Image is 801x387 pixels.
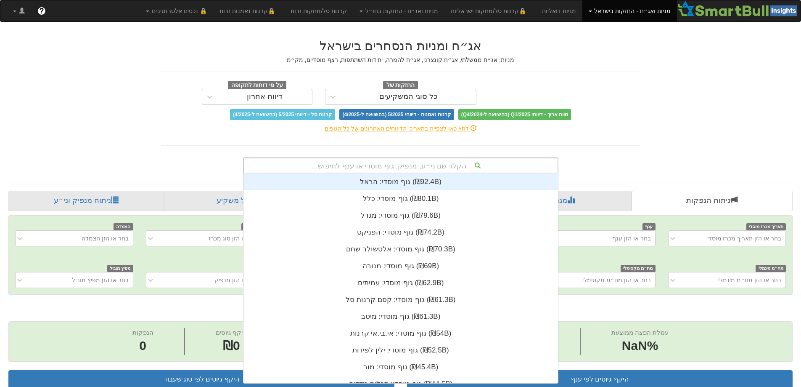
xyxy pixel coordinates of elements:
[164,191,322,211] a: פרופיל משקיע
[243,325,558,342] div: גוף מוסדי: ‏אי.בי.אי קרנות ‎(₪54B)‎
[161,39,640,53] h2: אג״ח ומניות הנסחרים בישראל
[82,234,129,243] div: בחר או הזן הצמדה
[241,223,264,230] span: סוג מכרז
[536,0,582,21] a: מניות דואליות
[15,375,388,384] div: היקף גיוסים לפי סוג שעבוד
[718,276,781,284] div: בחר או הזן מח״מ מינמלי
[582,0,677,21] a: מניות ואג״ח - החזקות בישראל
[216,329,247,336] span: היקף גיוסים
[353,0,444,21] a: מניות ואג״ח - החזקות בחו״ל
[247,93,283,101] div: דיווח אחרון
[107,265,133,272] span: מפיץ מוביל
[72,276,129,284] div: בחר או הזן מפיץ מוביל
[339,109,454,120] span: קרנות נאמנות - דיווחי 5/2025 (בהשוואה ל-4/2025)
[284,0,353,21] a: קרנות סל/מחקות זרות
[243,291,558,308] div: גוף מוסדי: ‏קסם קרנות סל ‎(₪61.3B)‎
[243,190,558,207] div: גוף מוסדי: ‏כלל ‎(₪80.1B)‎
[243,359,558,376] div: גוף מוסדי: ‏מור ‎(₪45.4B)‎
[243,275,558,291] div: גוף מוסדי: ‏עמיתים ‎(₪62.9B)‎
[214,276,259,284] div: בחר או הזן מנפיק
[379,93,438,101] div: כל סוגי המשקיעים
[243,173,558,190] div: גוף מוסדי: ‏הראל ‎(₪92.4B)‎
[756,265,786,272] span: מח״מ מינמלי
[243,224,558,241] div: גוף מוסדי: ‏הפניקס ‎(₪74.2B)‎
[31,0,52,21] a: ?
[223,339,240,352] span: ₪0
[582,276,651,284] div: בחר או הזן מח״מ מקסימלי
[243,207,558,224] div: גוף מוסדי: ‏מגדל ‎(₪79.6B)‎
[632,191,793,211] a: ניתוח הנפקות
[746,223,786,230] span: תאריך מכרז מוסדי
[611,329,669,336] span: עמלת הפצה ממוצעת
[161,57,640,63] h5: מניות, אג״ח ממשלתי, אג״ח קונצרני, אג״ח להמרה, יחידות השתתפות, רצף מוסדיים, מק״מ
[8,191,164,211] a: ניתוח מנפיק וני״ע
[383,81,418,90] span: החזקות של
[621,265,656,272] span: מח״מ מקסימלי
[132,329,153,336] span: הנפקות
[707,234,781,243] div: בחר או הזן תאריך מכרז מוסדי
[243,342,558,359] div: גוף מוסדי: ‏ילין לפידות ‎(₪52.5B)‎
[243,241,558,258] div: גוף מוסדי: ‏אלטשולר שחם ‎(₪70.3B)‎
[140,0,213,21] a: 🔒 נכסים אלטרנטיבים
[612,234,651,243] div: בחר או הזן ענף
[209,234,259,243] div: בחר או הזן סוג מכרז
[39,7,44,15] span: ?
[244,158,558,173] div: הקלד שם ני״ע, מנפיק, גוף מוסדי או ענף לחיפוש...
[243,258,558,275] div: גוף מוסדי: ‏מנורה ‎(₪69B)‎
[155,124,647,133] div: לחץ כאן לצפייה בתאריכי הדיווחים האחרונים של כל הגופים
[8,303,793,317] h2: ניתוח הנפקות
[228,81,286,90] span: על פי דוחות לתקופה
[414,375,786,384] div: היקף גיוסים לפי ענף
[677,0,801,17] img: Smartbull
[642,223,656,230] span: ענף
[114,223,133,230] span: הצמדה
[213,0,285,21] a: 🔒קרנות נאמנות זרות
[230,109,335,120] span: קרנות סל - דיווחי 5/2025 (בהשוואה ל-4/2025)
[243,308,558,325] div: גוף מוסדי: ‏מיטב ‎(₪61.3B)‎
[611,337,669,355] span: NaN%
[458,109,571,120] span: טווח ארוך - דיווחי Q1/2025 (בהשוואה ל-Q4/2024)
[444,0,535,21] a: 🔒קרנות סל/מחקות ישראליות
[132,337,153,355] span: 0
